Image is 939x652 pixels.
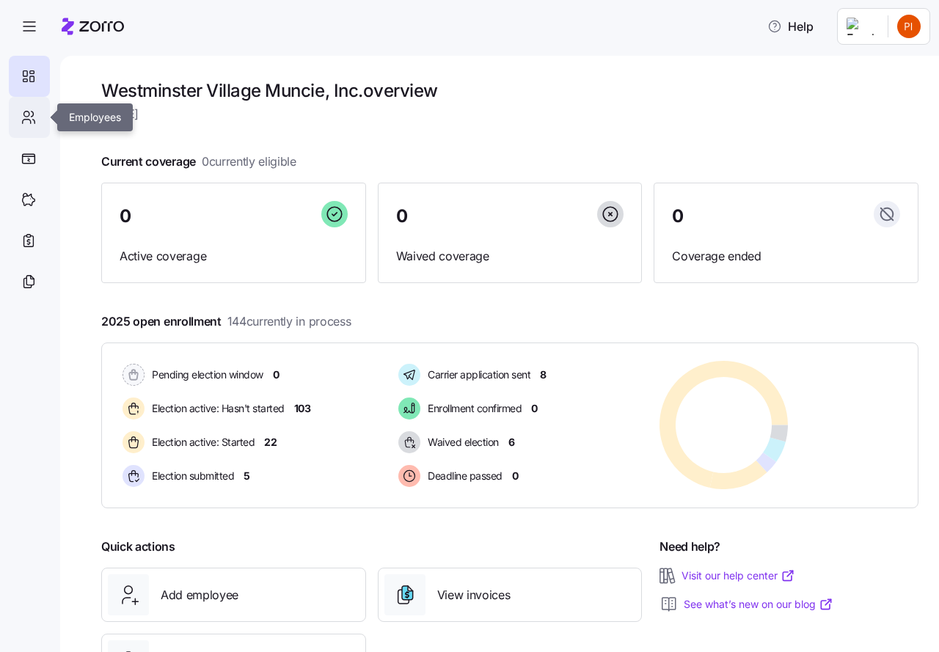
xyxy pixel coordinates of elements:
[101,538,175,556] span: Quick actions
[672,208,684,225] span: 0
[847,18,876,35] img: Employer logo
[396,208,408,225] span: 0
[423,469,503,483] span: Deadline passed
[101,153,296,171] span: Current coverage
[101,79,918,102] h1: Westminster Village Muncie, Inc. overview
[202,153,296,171] span: 0 currently eligible
[101,312,351,331] span: 2025 open enrollment
[684,597,833,612] a: See what’s new on our blog
[147,367,263,382] span: Pending election window
[672,247,900,265] span: Coverage ended
[682,568,795,583] a: Visit our help center
[101,105,918,123] span: [DATE]
[120,208,131,225] span: 0
[396,247,624,265] span: Waived coverage
[147,401,285,416] span: Election active: Hasn't started
[660,538,720,556] span: Need help?
[508,435,515,450] span: 6
[756,12,825,41] button: Help
[540,367,547,382] span: 8
[767,18,814,35] span: Help
[423,435,499,450] span: Waived election
[512,469,519,483] span: 0
[437,586,511,604] span: View invoices
[531,401,538,416] span: 0
[161,586,238,604] span: Add employee
[120,247,348,265] span: Active coverage
[294,401,311,416] span: 103
[273,367,279,382] span: 0
[897,15,921,38] img: 24d6825ccf4887a4818050cadfd93e6d
[423,401,522,416] span: Enrollment confirmed
[147,435,255,450] span: Election active: Started
[147,469,234,483] span: Election submitted
[423,367,530,382] span: Carrier application sent
[244,469,250,483] span: 5
[227,312,351,331] span: 144 currently in process
[264,435,277,450] span: 22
